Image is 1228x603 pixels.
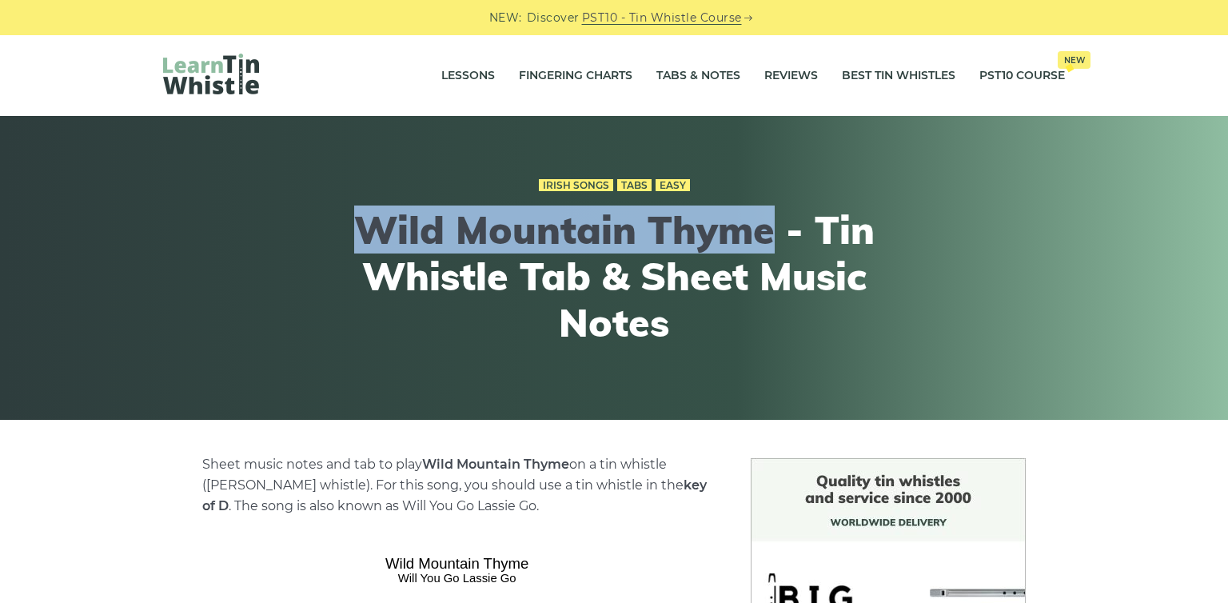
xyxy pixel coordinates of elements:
strong: Wild Mountain Thyme [422,457,569,472]
a: Easy [656,179,690,192]
span: New [1058,51,1090,69]
a: Irish Songs [539,179,613,192]
a: Tabs [617,179,652,192]
a: Reviews [764,56,818,96]
a: Best Tin Whistles [842,56,955,96]
a: Fingering Charts [519,56,632,96]
a: Lessons [441,56,495,96]
a: PST10 CourseNew [979,56,1065,96]
a: Tabs & Notes [656,56,740,96]
img: LearnTinWhistle.com [163,54,259,94]
h1: Wild Mountain Thyme - Tin Whistle Tab & Sheet Music Notes [320,207,908,345]
p: Sheet music notes and tab to play on a tin whistle ([PERSON_NAME] whistle). For this song, you sh... [202,454,712,517]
